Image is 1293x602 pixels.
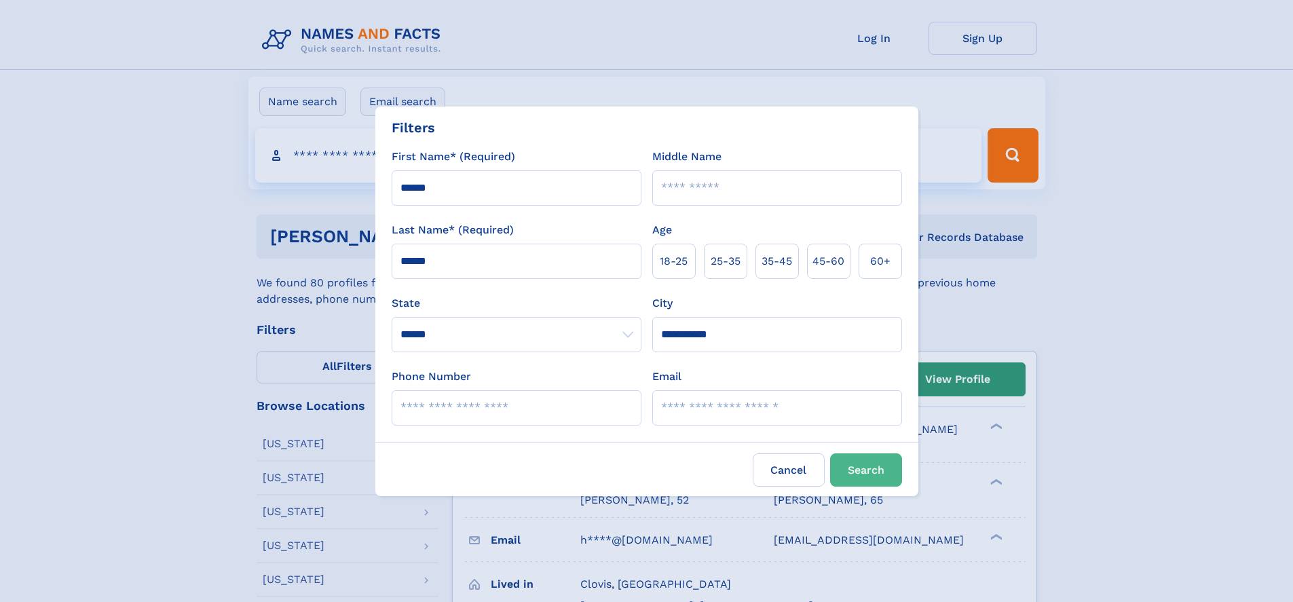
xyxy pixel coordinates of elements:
[652,369,681,385] label: Email
[392,117,435,138] div: Filters
[392,295,641,312] label: State
[652,149,722,165] label: Middle Name
[830,453,902,487] button: Search
[392,222,514,238] label: Last Name* (Required)
[652,295,673,312] label: City
[652,222,672,238] label: Age
[870,253,891,269] span: 60+
[812,253,844,269] span: 45‑60
[392,149,515,165] label: First Name* (Required)
[660,253,688,269] span: 18‑25
[762,253,792,269] span: 35‑45
[753,453,825,487] label: Cancel
[711,253,741,269] span: 25‑35
[392,369,471,385] label: Phone Number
